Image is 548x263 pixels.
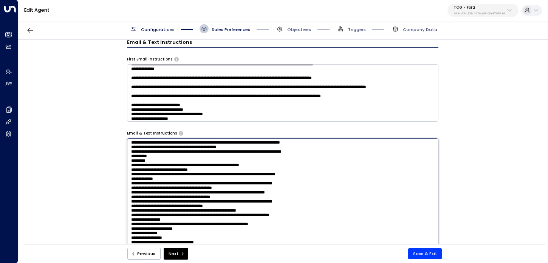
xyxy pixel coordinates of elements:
[127,57,172,62] label: First Email Instructions
[348,26,366,32] span: Triggers
[454,5,505,10] p: TOG - Fora
[127,131,177,136] label: Email & Text Instructions
[127,248,161,260] button: Previous
[454,12,505,15] p: 24bbb2f3-cf28-4415-a26f-20e170838bf4
[212,26,250,32] span: Sales Preferences
[179,131,183,135] button: Provide any specific instructions you want the agent to follow only when responding to leads via ...
[141,26,175,32] span: Configurations
[174,57,178,61] button: Specify instructions for the agent's first email only, such as introductory content, special offe...
[447,4,519,17] button: TOG - Fora24bbb2f3-cf28-4415-a26f-20e170838bf4
[403,26,437,32] span: Company Data
[408,248,442,259] button: Save & Exit
[127,39,438,47] h3: Email & Text Instructions
[164,248,188,260] button: Next
[287,26,311,32] span: Objectives
[24,7,50,13] a: Edit Agent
